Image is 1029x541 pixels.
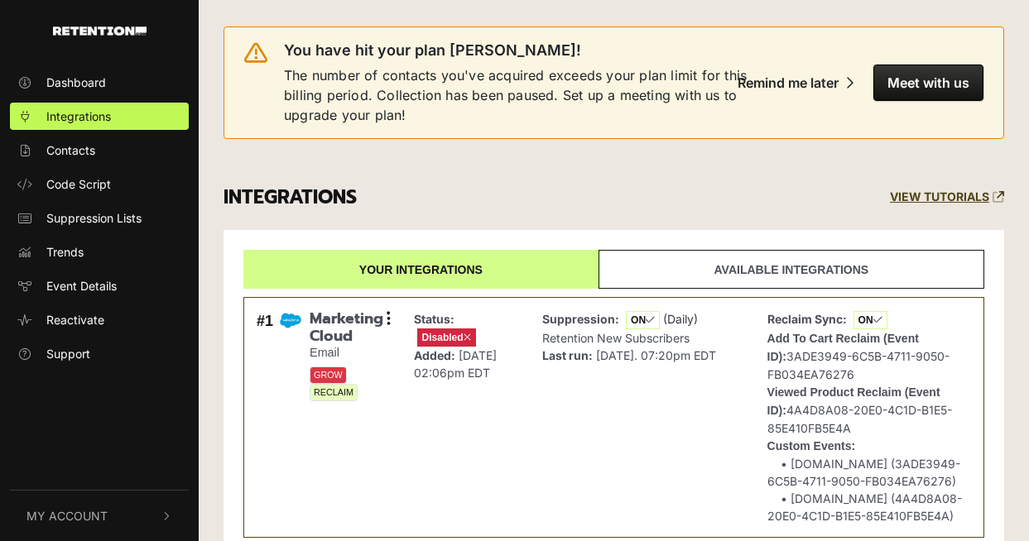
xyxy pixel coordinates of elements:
[767,385,940,417] strong: Viewed Product Reclaim (Event ID):
[767,312,847,326] strong: Reclaim Sync:
[542,348,593,362] strong: Last run:
[414,348,497,380] span: [DATE] 02:06pm EDT
[599,250,984,289] a: Available integrations
[10,306,189,333] a: Reactivate
[890,190,1004,204] a: VIEW TUTORIALS
[738,74,839,91] div: Remind me later
[767,439,856,452] strong: Custom Events:
[10,491,189,541] button: My Account
[26,507,108,524] span: My Account
[10,272,189,299] a: Event Details
[46,345,90,362] span: Support
[10,136,189,164] a: Contacts
[417,328,476,347] span: Disabled
[284,65,762,125] span: The number of contacts you've acquired exceeds your plan limit for this billing period. Collectio...
[10,69,189,96] a: Dashboard
[873,65,983,101] button: Meet with us
[10,103,189,130] a: Integrations
[46,311,104,328] span: Reactivate
[724,65,867,101] button: Remind me later
[46,277,117,294] span: Event Details
[310,384,358,401] span: RECLAIM
[767,332,919,363] strong: Add To Cart Reclaim (Event ID):
[767,310,967,524] p: 3ADE3949-6C5B-4711-9050-FB034EA76276 4A4D8A08-20E0-4C1D-B1E5-85E410FB5E4A
[767,491,962,523] span: • [DOMAIN_NAME] (4A4D8A08-20E0-4C1D-B1E5-85E410FB5E4A)
[10,340,189,367] a: Support
[53,26,147,36] img: Retention.com
[542,331,690,345] span: Retention New Subscribers
[46,74,106,91] span: Dashboard
[542,312,619,326] strong: Suppression:
[10,170,189,198] a: Code Script
[626,311,660,329] span: ON
[46,175,111,193] span: Code Script
[46,108,111,125] span: Integrations
[280,310,301,331] img: Marketing Cloud
[46,209,142,227] span: Suppression Lists
[767,457,960,488] span: • [DOMAIN_NAME] (3ADE3949-6C5B-4711-9050-FB034EA76276)
[243,250,599,289] a: Your integrations
[414,348,455,362] strong: Added:
[853,311,887,329] span: ON
[46,141,95,159] span: Contacts
[10,238,189,266] a: Trends
[663,312,698,326] span: (Daily)
[224,186,357,209] h3: INTEGRATIONS
[596,348,716,362] span: [DATE]. 07:20pm EDT
[284,41,581,60] span: You have hit your plan [PERSON_NAME]!
[414,312,454,326] strong: Status:
[46,243,84,261] span: Trends
[310,310,389,346] span: Marketing Cloud
[10,204,189,232] a: Suppression Lists
[257,310,273,524] div: #1
[310,366,347,384] span: GROW
[310,346,389,360] small: Email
